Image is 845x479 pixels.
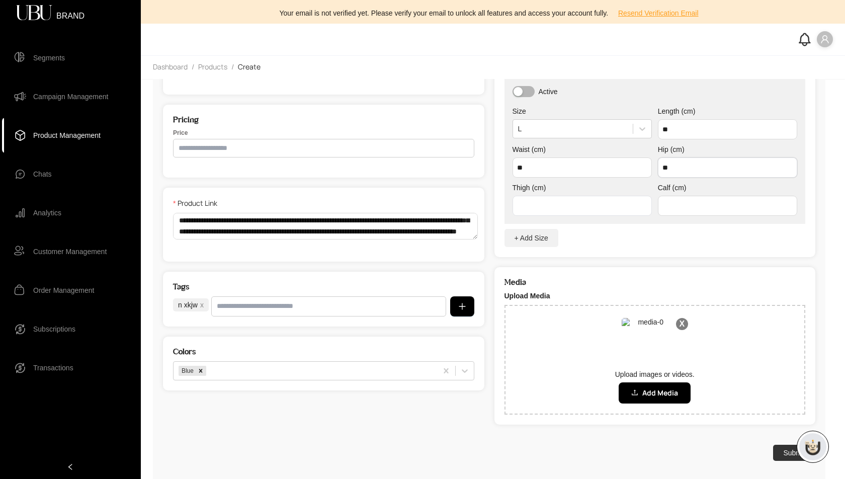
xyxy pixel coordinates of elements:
span: Chats [33,164,52,184]
span: user [820,35,829,44]
button: + Add Size [504,229,558,247]
li: / [231,62,234,73]
button: Resend Verification Email [610,5,707,21]
label: Price [173,129,474,136]
label: Product Link [173,198,224,209]
div: Remove Blue [195,366,206,376]
button: Submit [773,445,815,461]
span: Customer Management [33,242,107,262]
span: Create [238,62,261,71]
label: Thigh (cm) [513,184,652,192]
span: Campaign Management [33,87,108,107]
span: Submit [783,447,805,458]
button: plus [450,296,474,316]
span: left [67,463,74,470]
div: Your email is not verified yet. Please verify your email to unlock all features and access your a... [147,5,839,21]
span: Analytics [33,203,61,223]
label: Active [539,88,558,96]
p: Upload images or videos. [516,370,795,378]
span: X [676,318,688,330]
span: Dashboard [153,62,188,71]
img: chatboticon-C4A3G2IU.png [803,437,823,457]
h2: Colors [173,347,474,356]
label: Calf (cm) [658,184,797,192]
span: Subscriptions [33,319,75,339]
button: Add Media [619,382,691,404]
span: plus [458,302,466,310]
h2: Tags [173,282,474,291]
div: n xkjw [173,298,209,311]
span: Transactions [33,358,73,378]
li: / [192,62,194,73]
img: media-0 [622,318,672,368]
label: Upload Media [504,292,806,300]
label: Length (cm) [658,107,797,115]
span: Order Management [33,280,94,300]
h2: Pricing [173,115,474,124]
h2: Media [504,277,806,287]
span: Segments [33,48,65,68]
label: Hip (cm) [658,145,797,153]
textarea: Product Link [173,213,478,239]
span: Add Media [642,387,678,398]
span: upload [631,389,638,396]
a: Products [196,62,229,73]
button: x [200,301,204,309]
span: BRAND [56,12,84,14]
div: Blue [179,366,195,376]
div: X [620,316,690,370]
label: Waist (cm) [513,145,652,153]
span: Product Management [33,125,101,145]
label: Size [513,107,652,115]
span: Resend Verification Email [618,8,699,19]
